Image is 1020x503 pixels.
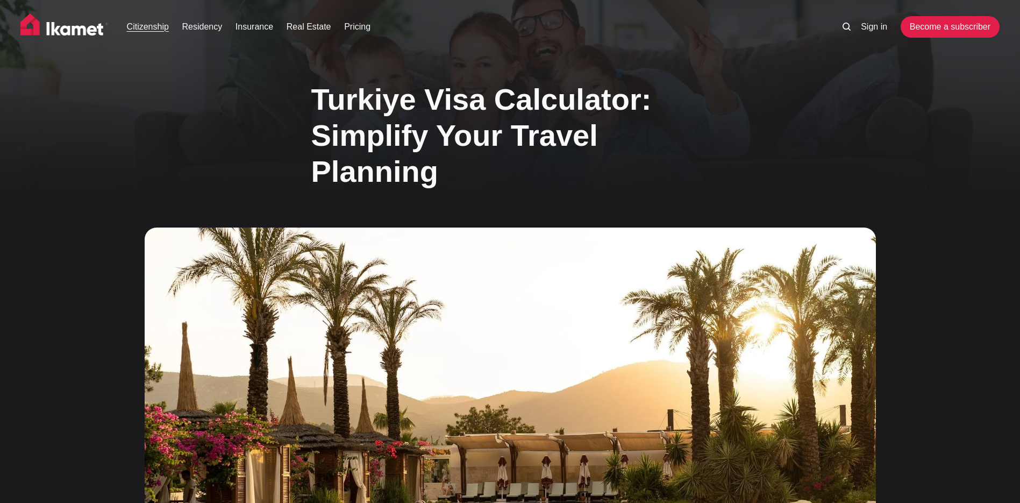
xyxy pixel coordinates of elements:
[127,20,169,33] a: Citizenship
[182,20,223,33] a: Residency
[901,16,1000,38] a: Become a subscriber
[861,20,887,33] a: Sign in
[20,13,109,40] img: Ikamet home
[287,20,331,33] a: Real Estate
[311,81,709,190] h1: Turkiye Visa Calculator: Simplify Your Travel Planning
[344,20,370,33] a: Pricing
[236,20,273,33] a: Insurance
